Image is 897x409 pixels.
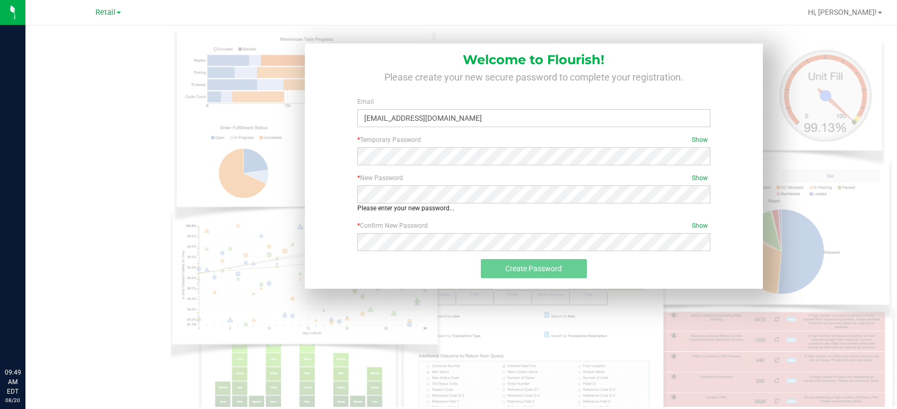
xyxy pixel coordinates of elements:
[357,173,710,183] label: New Password
[5,396,21,404] p: 08/20
[357,221,710,230] label: Confirm New Password
[357,203,710,213] div: Please enter your new password...
[95,8,116,17] span: Retail
[357,135,710,145] label: Temporary Password
[320,43,747,67] h1: Welcome to Flourish!
[692,221,708,230] span: Show
[505,264,562,273] span: Create Password
[692,173,708,183] span: Show
[384,72,683,83] span: Please create your new secure password to complete your registration.
[5,368,21,396] p: 09:49 AM EDT
[692,135,708,145] span: Show
[357,97,710,106] label: Email
[481,259,587,278] button: Create Password
[808,8,877,16] span: Hi, [PERSON_NAME]!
